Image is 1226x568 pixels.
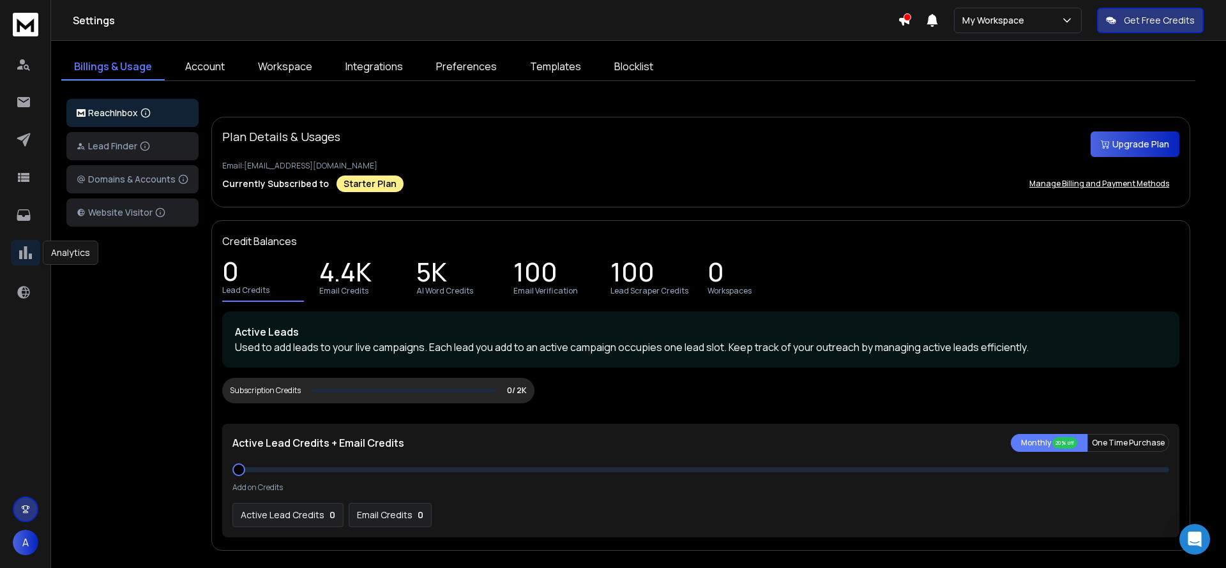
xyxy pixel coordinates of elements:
button: Get Free Credits [1097,8,1204,33]
button: A [13,530,38,555]
button: Upgrade Plan [1091,131,1179,157]
a: Blocklist [602,54,666,80]
p: Credit Balances [222,234,297,249]
div: Analytics [43,241,98,265]
button: Lead Finder [66,132,199,160]
p: My Workspace [962,14,1029,27]
h1: Settings [73,13,898,28]
p: Email Credits [319,286,368,296]
button: One Time Purchase [1087,434,1169,452]
p: Active Leads [235,324,1167,340]
p: 100 [610,265,655,283]
p: 5K [416,265,447,283]
p: Active Lead Credits + Email Credits [232,435,404,451]
p: 0 [418,509,423,521]
a: Templates [517,54,594,80]
button: ReachInbox [66,99,199,127]
p: 0 [708,265,724,283]
p: Lead Scraper Credits [610,286,688,296]
p: Get Free Credits [1124,14,1195,27]
p: Active Lead Credits [241,509,324,521]
p: Email Verification [513,286,578,296]
p: Workspaces [708,286,752,296]
p: 0 [329,509,335,521]
p: Currently Subscribed to [222,177,329,190]
div: 20% off [1052,437,1077,449]
a: Preferences [423,54,510,80]
img: logo [13,13,38,36]
p: Manage Billing and Payment Methods [1029,179,1169,189]
div: Open Intercom Messenger [1179,524,1210,555]
div: Subscription Credits [230,385,301,396]
p: Used to add leads to your live campaigns. Each lead you add to an active campaign occupies one le... [235,340,1167,355]
p: Plan Details & Usages [222,128,340,146]
p: 4.4K [319,265,372,283]
p: 100 [513,265,557,283]
p: Lead Credits [222,285,269,295]
p: 0 [222,265,239,283]
a: Billings & Usage [61,54,165,80]
p: Email: [EMAIL_ADDRESS][DOMAIN_NAME] [222,161,1179,171]
button: Manage Billing and Payment Methods [1019,171,1179,197]
p: Add on Credits [232,482,283,493]
button: Domains & Accounts [66,165,199,193]
button: Monthly 20% off [1011,434,1087,452]
a: Integrations [333,54,416,80]
a: Account [172,54,238,80]
p: 0/ 2K [507,385,527,396]
p: AI Word Credits [416,286,473,296]
img: logo [77,109,86,117]
a: Workspace [245,54,325,80]
div: Starter Plan [337,176,404,192]
p: Email Credits [357,509,412,521]
button: Website Visitor [66,198,199,227]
